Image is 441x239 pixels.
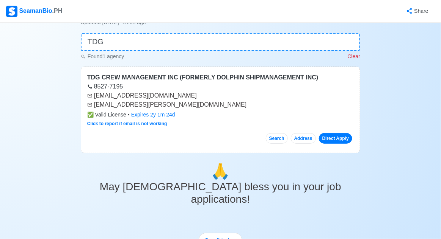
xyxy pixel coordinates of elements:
[81,33,360,51] input: 👉 Quick Search
[348,53,360,61] p: Clear
[131,111,175,119] div: Expires 2y 1m 24d
[87,112,94,118] span: check
[87,83,123,90] a: 8527-7195
[87,73,354,82] div: TDG CREW MANAGEMENT INC (FORMERLY DOLPHIN SHIPMANAGEMENT INC)
[211,163,230,180] span: pray
[87,111,126,119] span: Valid License
[399,4,435,19] button: Share
[6,6,17,17] img: Logo
[87,100,354,109] div: [EMAIL_ADDRESS][PERSON_NAME][DOMAIN_NAME]
[87,111,354,119] div: •
[6,6,62,17] div: SeamanBio
[87,121,167,126] a: Click to report if email is not working
[319,133,352,144] a: Direct Apply
[266,133,288,144] button: Search
[81,53,124,61] p: Found 1 agency
[81,180,360,206] h3: May [DEMOGRAPHIC_DATA] bless you in your job applications!
[87,91,354,100] div: [EMAIL_ADDRESS][DOMAIN_NAME]
[81,19,146,25] span: Updated [DATE] • 1mon ago
[52,8,63,14] span: .PH
[291,133,316,144] button: Address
